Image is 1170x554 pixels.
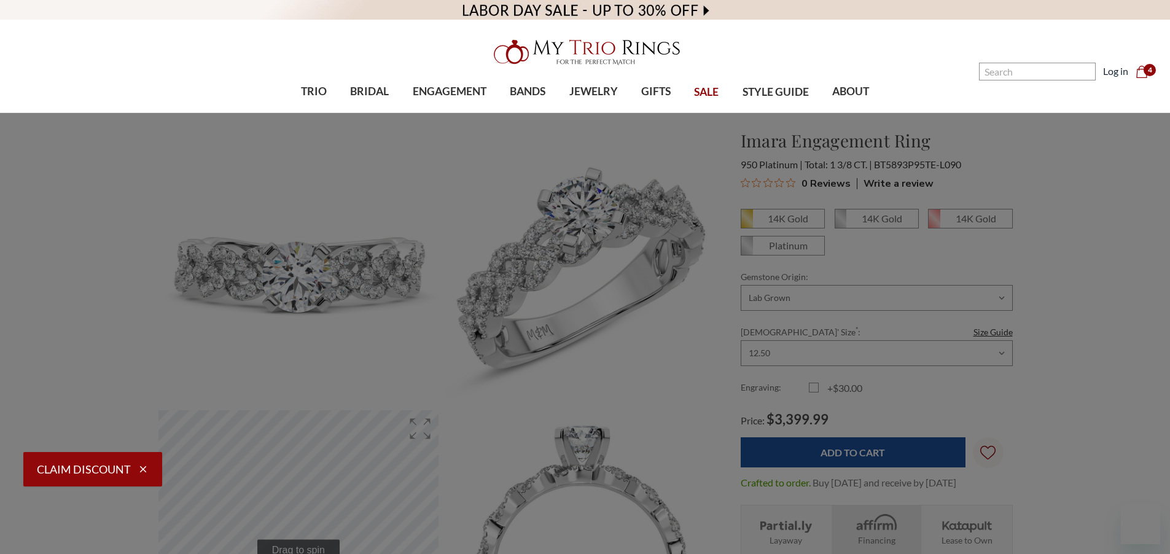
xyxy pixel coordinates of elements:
a: TRIO [289,72,338,112]
span: GIFTS [641,84,671,99]
a: ENGAGEMENT [401,72,498,112]
img: My Trio Rings [487,33,684,72]
span: TRIO [301,84,327,99]
a: BANDS [498,72,557,112]
button: Claim Discount [23,452,162,486]
button: submenu toggle [844,112,857,113]
a: STYLE GUIDE [730,72,820,112]
span: STYLE GUIDE [743,84,809,100]
button: submenu toggle [587,112,599,113]
span: BANDS [510,84,545,99]
a: GIFTS [630,72,682,112]
input: Search and use arrows or TAB to navigate results [979,63,1096,80]
a: JEWELRY [557,72,629,112]
button: submenu toggle [308,112,320,113]
a: Log in [1103,64,1128,79]
span: 4 [1144,64,1156,76]
span: SALE [694,84,719,100]
a: Cart with 0 items [1136,64,1155,79]
span: ABOUT [832,84,869,99]
a: ABOUT [821,72,881,112]
span: JEWELRY [569,84,618,99]
button: submenu toggle [521,112,534,113]
span: ENGAGEMENT [413,84,486,99]
span: BRIDAL [350,84,389,99]
button: submenu toggle [650,112,662,113]
iframe: Button to launch messaging window [1121,505,1160,544]
a: BRIDAL [338,72,400,112]
button: submenu toggle [364,112,376,113]
svg: cart.cart_preview [1136,66,1148,78]
button: submenu toggle [443,112,456,113]
a: My Trio Rings [339,33,830,72]
a: SALE [682,72,730,112]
